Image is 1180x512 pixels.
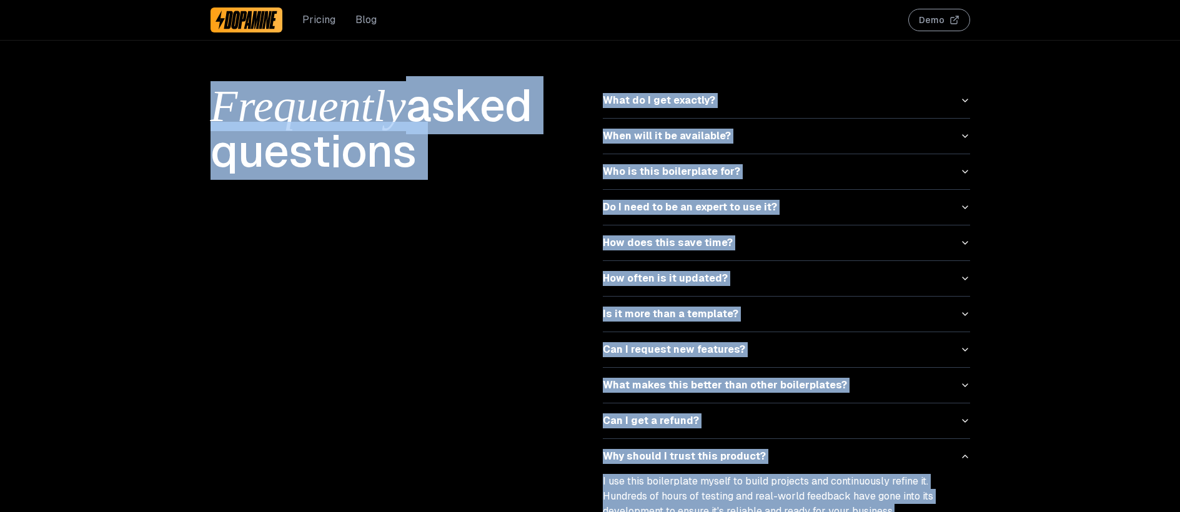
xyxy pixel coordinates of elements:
[603,83,970,118] button: What do I get exactly?
[603,190,970,225] button: Do I need to be an expert to use it?
[211,81,406,131] span: Frequently
[603,261,970,296] button: How often is it updated?
[603,119,970,154] button: When will it be available?
[216,10,278,30] img: Dopamine
[603,403,970,438] button: Can I get a refund?
[603,439,970,474] button: Why should I trust this product?
[908,9,970,31] button: Demo
[603,297,970,332] button: Is it more than a template?
[603,154,970,189] button: Who is this boilerplate for?
[211,83,578,174] h1: asked questions
[302,12,335,27] a: Pricing
[603,368,970,403] button: What makes this better than other boilerplates?
[603,332,970,367] button: Can I request new features?
[603,225,970,260] button: How does this save time?
[211,7,283,32] a: Dopamine
[355,12,377,27] a: Blog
